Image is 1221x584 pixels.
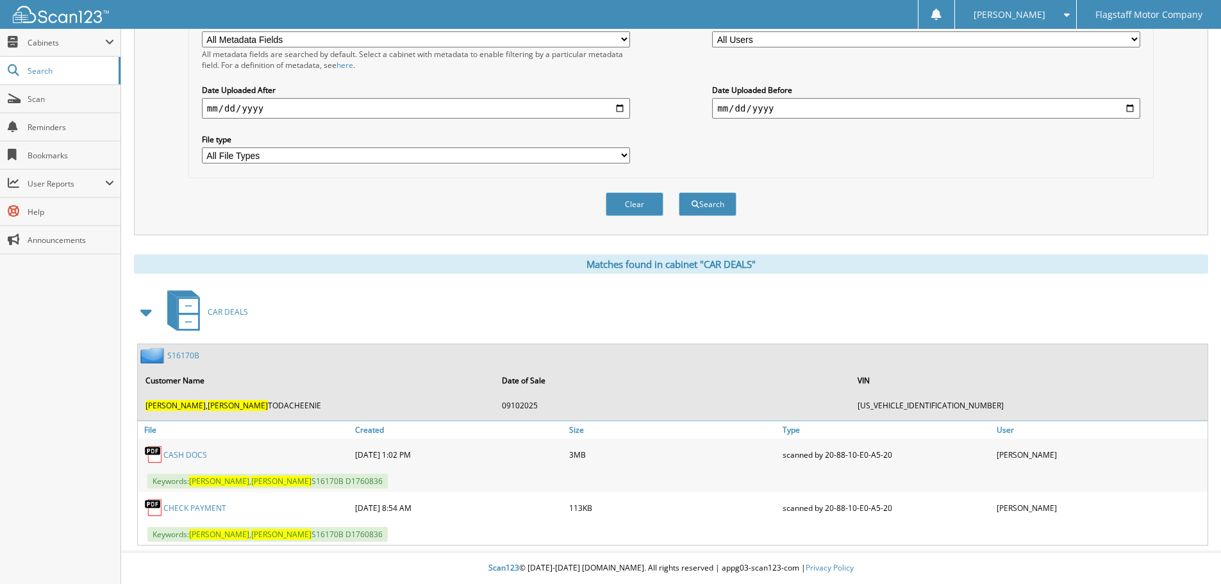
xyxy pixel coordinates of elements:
[1095,11,1202,19] span: Flagstaff Motor Company
[352,442,566,467] div: [DATE] 1:02 PM
[144,445,163,464] img: PDF.png
[28,235,114,246] span: Announcements
[251,529,311,540] span: [PERSON_NAME]
[134,254,1208,274] div: Matches found in cabinet "CAR DEALS"
[28,65,112,76] span: Search
[189,476,249,487] span: [PERSON_NAME]
[28,122,114,133] span: Reminders
[779,421,993,438] a: Type
[566,421,780,438] a: Size
[208,400,268,411] span: [PERSON_NAME]
[28,150,114,161] span: Bookmarks
[679,192,736,216] button: Search
[28,37,105,48] span: Cabinets
[566,442,780,467] div: 3MB
[712,85,1140,96] label: Date Uploaded Before
[495,395,851,416] td: 09102025
[28,94,114,104] span: Scan
[352,421,566,438] a: Created
[993,442,1208,467] div: [PERSON_NAME]
[202,134,630,145] label: File type
[779,495,993,521] div: scanned by 20-88-10-E0-A5-20
[779,442,993,467] div: scanned by 20-88-10-E0-A5-20
[495,367,851,394] th: Date of Sale
[251,476,311,487] span: [PERSON_NAME]
[208,306,248,317] span: CAR DEALS
[851,367,1206,394] th: VIN
[189,529,249,540] span: [PERSON_NAME]
[28,178,105,189] span: User Reports
[806,562,854,573] a: Privacy Policy
[145,400,206,411] span: [PERSON_NAME]
[993,421,1208,438] a: User
[974,11,1045,19] span: [PERSON_NAME]
[606,192,663,216] button: Clear
[202,49,630,71] div: All metadata fields are searched by default. Select a cabinet with metadata to enable filtering b...
[138,421,352,438] a: File
[140,347,167,363] img: folder2.png
[139,395,494,416] td: , TODACHEENIE
[28,206,114,217] span: Help
[202,98,630,119] input: start
[202,85,630,96] label: Date Uploaded After
[163,503,226,513] a: CHECK PAYMENT
[488,562,519,573] span: Scan123
[993,495,1208,521] div: [PERSON_NAME]
[1157,522,1221,584] iframe: Chat Widget
[139,367,494,394] th: Customer Name
[851,395,1206,416] td: [US_VEHICLE_IDENTIFICATION_NUMBER]
[566,495,780,521] div: 113KB
[167,350,199,361] a: S16170B
[352,495,566,521] div: [DATE] 8:54 AM
[336,60,353,71] a: here
[147,474,388,488] span: Keywords: , S16170B D1760836
[121,553,1221,584] div: © [DATE]-[DATE] [DOMAIN_NAME]. All rights reserved | appg03-scan123-com |
[163,449,207,460] a: CASH DOCS
[144,498,163,517] img: PDF.png
[13,6,109,23] img: scan123-logo-white.svg
[147,527,388,542] span: Keywords: , S16170B D1760836
[712,98,1140,119] input: end
[160,287,248,337] a: CAR DEALS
